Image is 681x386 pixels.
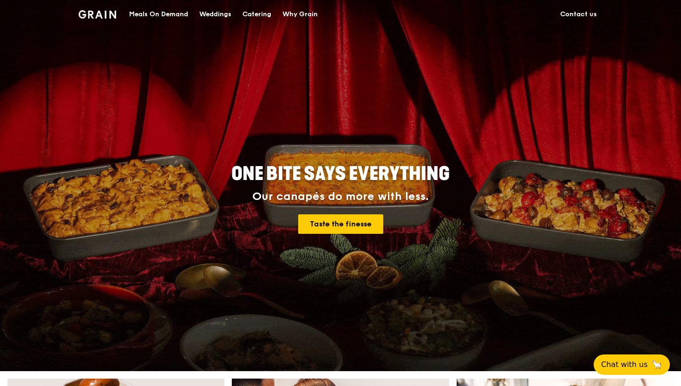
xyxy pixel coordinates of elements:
div: Weddings [199,0,231,28]
span: ONE BITE SAYS EVERYTHING [231,163,450,185]
div: Meals On Demand [129,0,188,28]
span: 🦙 [651,359,662,370]
a: Catering [237,0,277,28]
div: Catering [242,0,271,28]
button: Chat with us🦙 [594,354,670,375]
div: Our canapés do more with less. [173,190,508,203]
a: Weddings [194,0,237,28]
a: Taste the finesse [298,214,383,234]
div: Why Grain [282,0,318,28]
a: Why Grain [277,0,323,28]
a: Contact us [555,0,602,28]
img: Grain [79,10,116,19]
span: Chat with us [601,359,648,370]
